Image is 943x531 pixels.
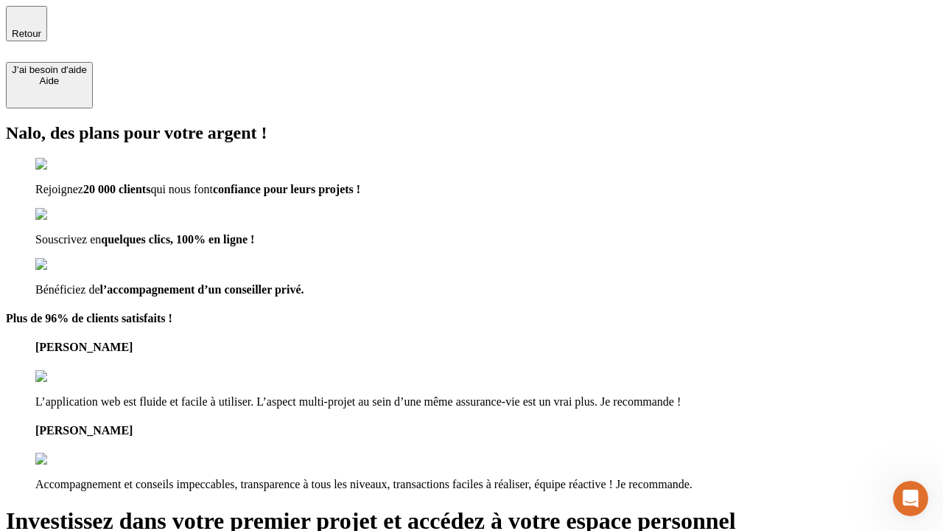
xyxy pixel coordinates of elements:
img: checkmark [35,158,99,171]
span: 20 000 clients [83,183,151,195]
span: qui nous font [150,183,212,195]
span: Rejoignez [35,183,83,195]
span: Bénéficiez de [35,283,100,296]
span: l’accompagnement d’un conseiller privé. [100,283,304,296]
div: Aide [12,75,87,86]
iframe: Intercom live chat [893,481,928,516]
img: checkmark [35,258,99,271]
p: L’application web est fluide et facile à utiliser. L’aspect multi-projet au sein d’une même assur... [35,395,937,409]
span: quelques clics, 100% en ligne ! [101,233,254,246]
h4: Plus de 96% de clients satisfaits ! [6,312,937,325]
img: reviews stars [35,453,108,466]
button: J’ai besoin d'aideAide [6,62,93,108]
button: Retour [6,6,47,41]
span: confiance pour leurs projets ! [213,183,360,195]
h4: [PERSON_NAME] [35,341,937,354]
span: Retour [12,28,41,39]
img: checkmark [35,208,99,221]
span: Souscrivez en [35,233,101,246]
h2: Nalo, des plans pour votre argent ! [6,123,937,143]
h4: [PERSON_NAME] [35,424,937,437]
p: Accompagnement et conseils impeccables, transparence à tous les niveaux, transactions faciles à r... [35,478,937,491]
img: reviews stars [35,370,108,383]
div: J’ai besoin d'aide [12,64,87,75]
